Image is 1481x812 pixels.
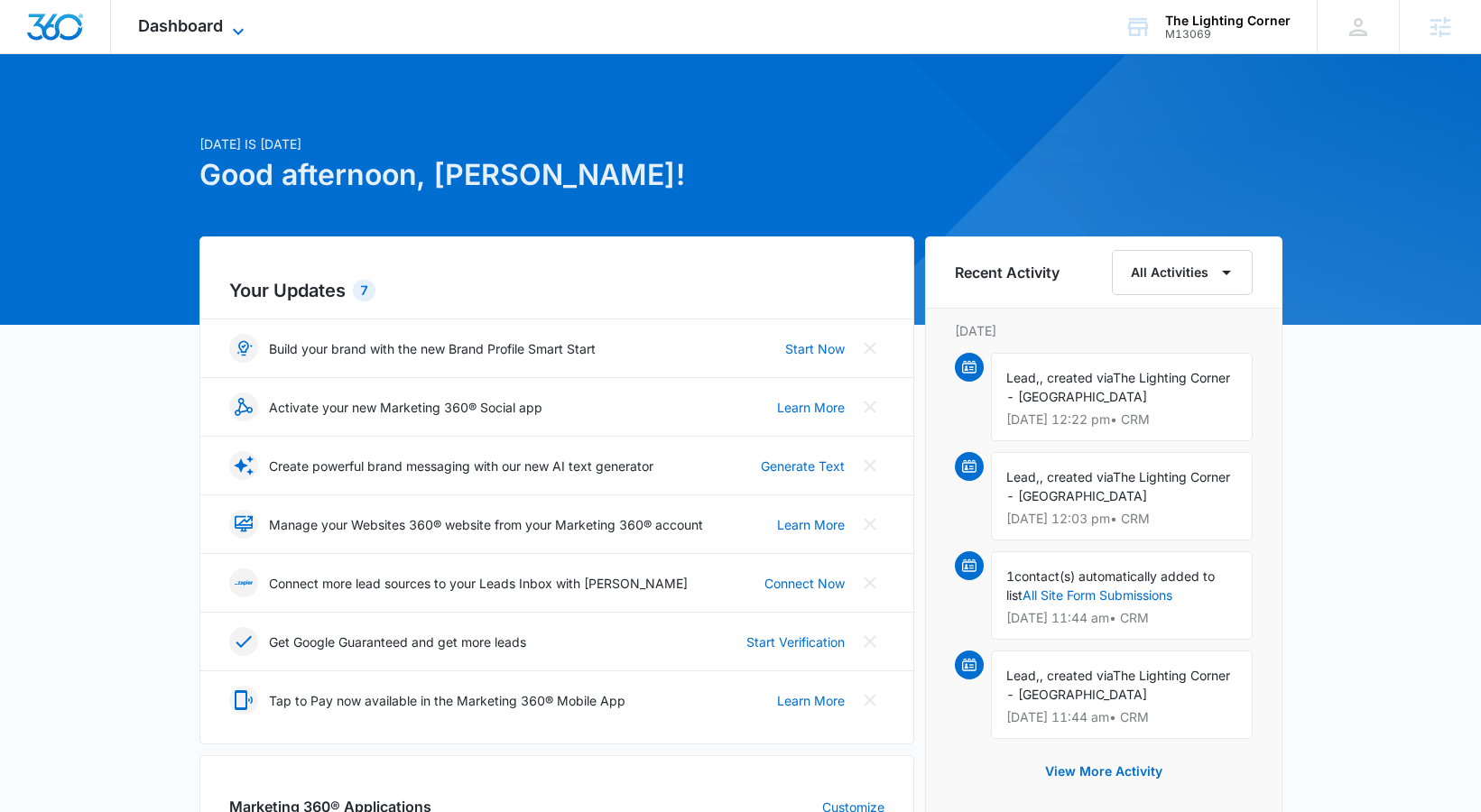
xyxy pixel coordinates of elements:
[856,627,884,656] button: Close
[1006,370,1230,404] span: The Lighting Corner - [GEOGRAPHIC_DATA]
[1006,568,1215,603] span: contact(s) automatically added to list
[1040,370,1113,385] span: , created via
[1165,28,1291,41] div: account id
[746,632,845,651] a: Start Verification
[1112,250,1253,295] button: All Activities
[269,339,596,358] p: Build your brand with the new Brand Profile Smart Start
[1165,14,1291,28] div: account name
[1006,469,1230,503] span: The Lighting Corner - [GEOGRAPHIC_DATA]
[1023,587,1172,603] a: All Site Form Submissions
[955,321,1253,340] p: [DATE]
[856,568,884,597] button: Close
[1006,413,1237,426] p: [DATE] 12:22 pm • CRM
[229,277,884,304] h2: Your Updates
[856,510,884,539] button: Close
[199,134,914,153] p: [DATE] is [DATE]
[785,339,845,358] a: Start Now
[777,691,845,710] a: Learn More
[269,515,703,534] p: Manage your Websites 360® website from your Marketing 360® account
[856,451,884,480] button: Close
[777,398,845,417] a: Learn More
[777,515,845,534] a: Learn More
[1006,668,1230,702] span: The Lighting Corner - [GEOGRAPHIC_DATA]
[856,686,884,715] button: Close
[269,574,688,593] p: Connect more lead sources to your Leads Inbox with [PERSON_NAME]
[955,262,1060,283] h6: Recent Activity
[1040,668,1113,683] span: , created via
[1006,512,1237,525] p: [DATE] 12:03 pm • CRM
[269,632,526,651] p: Get Google Guaranteed and get more leads
[856,392,884,421] button: Close
[269,398,542,417] p: Activate your new Marketing 360® Social app
[761,457,845,475] a: Generate Text
[1006,568,1014,584] span: 1
[199,153,914,197] h1: Good afternoon, [PERSON_NAME]!
[1006,370,1040,385] span: Lead,
[1040,469,1113,484] span: , created via
[1027,750,1180,793] button: View More Activity
[269,691,625,710] p: Tap to Pay now available in the Marketing 360® Mobile App
[138,16,223,35] span: Dashboard
[856,334,884,363] button: Close
[1006,612,1237,624] p: [DATE] 11:44 am • CRM
[1006,668,1040,683] span: Lead,
[1006,469,1040,484] span: Lead,
[353,280,375,301] div: 7
[1006,711,1237,724] p: [DATE] 11:44 am • CRM
[764,574,845,593] a: Connect Now
[269,457,653,475] p: Create powerful brand messaging with our new AI text generator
